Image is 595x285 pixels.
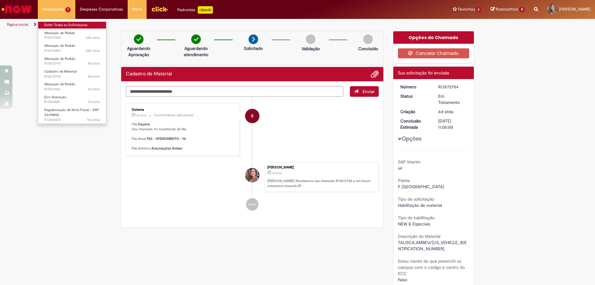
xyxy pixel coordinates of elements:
[126,86,343,97] textarea: Digite sua mensagem aqui...
[38,42,106,54] a: Aberto R13575889 : Alteração de Pedido
[87,118,100,122] span: 11d atrás
[44,48,100,53] span: R13575889
[398,215,434,220] b: Tipo de habilitação
[398,196,434,202] b: Tipo de solicitação
[65,7,71,12] span: 7
[132,122,235,151] p: Olá, , Seu chamado foi transferido de fila. Fila Atual: Fila Anterior:
[396,84,434,90] dt: Número
[5,19,392,30] ul: Trilhas de página
[44,82,75,87] span: Alteração de Pedido
[42,6,64,12] span: Requisições
[38,68,106,80] a: Aberto R13572784 : Cadastro de Material
[80,6,123,12] span: Despesas Corporativas
[438,118,467,130] div: [DATE] 11:00:00
[251,109,253,123] span: S
[134,34,143,44] img: check-circle-green.png
[151,4,168,14] img: click_logo_yellow_360x200.png
[44,69,77,74] span: Cadastro de Material
[87,118,100,122] time: 19/09/2025 12:26:52
[306,34,315,44] img: img-circle-grey.png
[44,95,67,100] span: Erro Retenção
[438,109,453,114] time: 27/09/2025 10:24:00
[438,84,467,90] div: R13572784
[126,71,172,77] h2: Cadastro de Material Histórico de tíquete
[438,109,467,115] div: 27/09/2025 10:24:00
[147,136,186,141] b: TAX - ATENDIMENTO - N1
[44,43,75,48] span: Alteração de Pedido
[458,6,475,12] span: Favoritos
[267,179,375,188] p: [PERSON_NAME]! Recebemos seu chamado R13572784 e em breve estaremos atuando.
[38,94,106,105] a: Aberto R13560081 : Erro Retenção
[398,258,465,276] b: Estou ciente de que preenchi os campos com o código e centro do ECC
[267,166,375,169] div: [PERSON_NAME]
[132,108,235,112] div: Sistema
[86,48,100,53] time: 29/09/2025 10:52:16
[272,171,282,175] time: 27/09/2025 10:24:00
[86,48,100,53] span: 24h atrás
[398,159,421,165] b: SAP Interim
[476,7,482,12] span: 2
[559,7,590,12] span: [PERSON_NAME]
[138,122,150,127] b: Dayane
[126,162,379,192] li: Dayane Macedo Silva Rodrigues
[491,7,525,12] a: Rascunhos
[398,165,402,171] span: s4
[396,109,434,115] dt: Criação
[438,109,453,114] span: 4d atrás
[44,61,100,66] span: R13572793
[88,87,100,91] span: 5d atrás
[245,109,259,123] div: System
[371,70,379,78] button: Adicionar anexos
[398,184,444,189] span: F. [GEOGRAPHIC_DATA]
[88,100,100,104] span: 7d atrás
[191,34,201,44] img: check-circle-green.png
[88,61,100,66] time: 27/09/2025 10:29:31
[88,100,100,104] time: 23/09/2025 16:04:00
[7,22,28,27] a: Página inicial
[398,234,440,239] b: Descrição do Material
[44,56,75,61] span: Alteração de Pedido
[350,86,379,97] button: Enviar
[38,107,106,120] a: Aberto R13550470 : Regularização de Nota Fiscal - SAP S4/HANA
[136,114,146,117] span: 4d atrás
[496,6,518,12] span: Rascunhos
[154,113,194,118] small: Comentários adicionais
[358,46,378,52] p: Concluído
[396,118,434,130] dt: Conclusão Estimada
[86,35,100,40] time: 29/09/2025 10:54:17
[519,7,525,12] span: 3
[88,74,100,79] time: 27/09/2025 10:24:04
[136,114,146,117] time: 27/09/2025 10:24:12
[152,146,183,151] b: Automações Ambev
[398,70,449,76] span: Sua solicitação foi enviada
[124,45,154,58] p: Aguardando Aprovação
[44,100,100,105] span: R13560081
[44,74,100,79] span: R13572784
[38,22,106,29] a: Exibir Todas as Solicitações
[398,240,467,252] span: TALISCA;AMBEV/[US_VEHICLE_IDENTIFICATION_NUMBER]
[38,56,106,67] a: Aberto R13572793 : Alteração de Pedido
[398,178,410,183] b: Planta
[126,97,379,217] ul: Histórico de tíquete
[438,93,467,105] div: Em Tratamento
[398,48,469,58] button: Cancelar Chamado
[198,6,213,14] p: +GenAi
[177,6,213,14] div: Padroniza
[38,19,106,124] ul: Requisições
[1,3,33,16] img: ServiceNow
[393,31,474,44] div: Opções do Chamado
[245,168,259,182] div: Dayane Macedo Silva Rodrigues
[249,34,258,44] img: arrow-next.png
[44,31,75,35] span: Alteração de Pedido
[181,45,211,58] p: Aguardando atendimento
[88,74,100,79] span: 4d atrás
[363,89,375,94] span: Enviar
[398,277,407,283] span: Falso
[398,203,442,208] span: Habilitação de material
[44,35,100,40] span: R13575900
[244,45,263,51] p: Solicitado
[44,118,100,122] span: R13550470
[132,6,142,12] span: More
[398,221,430,227] span: NEW & Especiais
[272,171,282,175] span: 4d atrás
